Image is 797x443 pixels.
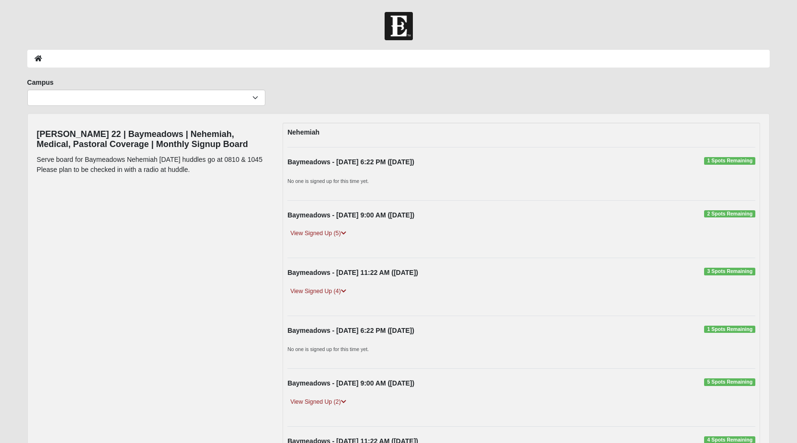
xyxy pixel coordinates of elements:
[704,326,755,333] span: 1 Spots Remaining
[287,228,349,239] a: View Signed Up (5)
[287,346,369,352] small: No one is signed up for this time yet.
[287,128,319,136] strong: Nehemiah
[287,286,349,296] a: View Signed Up (4)
[37,155,269,175] p: Serve board for Baymeadows Nehemiah [DATE] huddles go at 0810 & 1045 Please plan to be checked in...
[704,268,755,275] span: 3 Spots Remaining
[287,269,418,276] strong: Baymeadows - [DATE] 11:22 AM ([DATE])
[704,157,755,165] span: 1 Spots Remaining
[287,327,414,334] strong: Baymeadows - [DATE] 6:22 PM ([DATE])
[287,158,414,166] strong: Baymeadows - [DATE] 6:22 PM ([DATE])
[287,178,369,184] small: No one is signed up for this time yet.
[27,78,54,87] label: Campus
[704,378,755,386] span: 5 Spots Remaining
[287,397,349,407] a: View Signed Up (2)
[287,379,414,387] strong: Baymeadows - [DATE] 9:00 AM ([DATE])
[704,210,755,218] span: 2 Spots Remaining
[287,211,414,219] strong: Baymeadows - [DATE] 9:00 AM ([DATE])
[385,12,413,40] img: Church of Eleven22 Logo
[37,129,269,150] h4: [PERSON_NAME] 22 | Baymeadows | Nehemiah, Medical, Pastoral Coverage | Monthly Signup Board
